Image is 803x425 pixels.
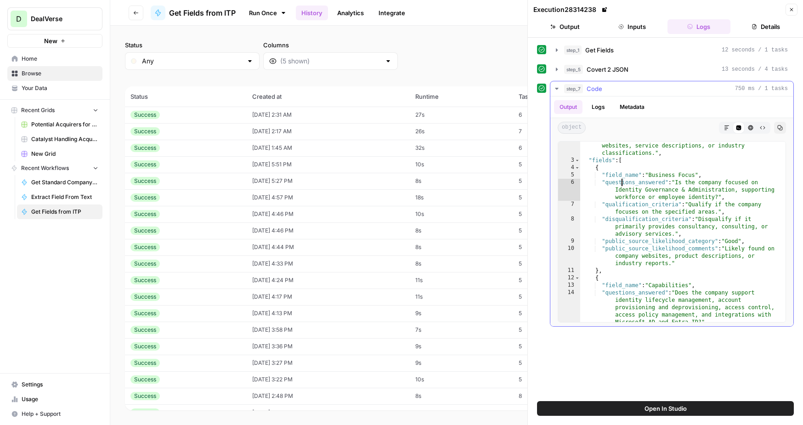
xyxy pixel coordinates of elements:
td: 5 [513,255,594,272]
td: 5 [513,371,594,388]
button: Logs [586,100,611,114]
button: Details [734,19,797,34]
td: [DATE] 4:24 PM [247,272,410,289]
a: Catalyst Handling Acquisitions [17,132,102,147]
span: Open In Studio [645,404,687,413]
input: Any [142,57,243,66]
button: 750 ms / 1 tasks [550,81,793,96]
td: [DATE] 2:17 AM [247,123,410,140]
span: Covert 2 JSON [587,65,628,74]
div: 9 [558,238,580,245]
td: 6 [513,107,594,123]
div: Success [130,227,160,235]
span: Toggle code folding, rows 4 through 11 [575,164,580,171]
td: [DATE] 2:31 AM [247,107,410,123]
button: Output [533,19,597,34]
span: Recent Grids [21,106,55,114]
div: Success [130,359,160,367]
td: [DATE] 2:48 PM [247,388,410,404]
div: Execution 28314238 [533,5,609,14]
td: [DATE] 4:46 PM [247,222,410,239]
span: D [16,13,22,24]
td: 5 [513,222,594,239]
button: 12 seconds / 1 tasks [550,43,793,57]
td: 8 [513,404,594,421]
td: 8s [410,255,514,272]
span: Recent Workflows [21,164,69,172]
div: 10 [558,245,580,267]
div: 7 [558,201,580,215]
span: Browse [22,69,98,78]
td: 8 [513,388,594,404]
div: 8 [558,215,580,238]
div: Success [130,326,160,334]
th: Tasks [513,86,594,107]
button: Help + Support [7,407,102,421]
a: Settings [7,377,102,392]
div: Success [130,210,160,218]
a: Your Data [7,81,102,96]
span: 12 seconds / 1 tasks [722,46,788,54]
td: 32s [410,140,514,156]
td: 5 [513,156,594,173]
div: 13 [558,282,580,289]
button: Metadata [614,100,650,114]
div: Success [130,127,160,136]
span: step_1 [564,45,582,55]
div: 750 ms / 1 tasks [550,96,793,326]
span: Potential Acquirers for Deep Instinct [31,120,98,129]
span: Your Data [22,84,98,92]
span: Code [587,84,602,93]
td: 5 [513,322,594,338]
td: 7 [513,123,594,140]
td: 9s [410,338,514,355]
a: Integrate [373,6,411,20]
button: Recent Grids [7,103,102,117]
a: New Grid [17,147,102,161]
td: 5 [513,189,594,206]
div: Success [130,177,160,185]
td: 7s [410,322,514,338]
button: Recent Workflows [7,161,102,175]
button: 13 seconds / 4 tasks [550,62,793,77]
span: Extract Field From Text [31,193,98,201]
td: 10s [410,156,514,173]
span: object [558,122,586,134]
a: Extract Field From Text [17,190,102,204]
div: Success [130,408,160,417]
td: 8s [410,404,514,421]
td: [DATE] 4:13 PM [247,305,410,322]
td: 18s [410,189,514,206]
td: 27s [410,107,514,123]
input: (5 shown) [280,57,381,66]
span: Get Fields from ITP [31,208,98,216]
a: Home [7,51,102,66]
td: [DATE] 3:22 PM [247,371,410,388]
div: Success [130,392,160,400]
a: Analytics [332,6,369,20]
span: Help + Support [22,410,98,418]
a: Browse [7,66,102,81]
div: Success [130,375,160,384]
span: New [44,36,57,45]
span: Usage [22,395,98,403]
span: 13 seconds / 4 tasks [722,65,788,74]
td: 9s [410,305,514,322]
td: [DATE] 4:33 PM [247,255,410,272]
div: Success [130,309,160,317]
div: Success [130,260,160,268]
td: 5 [513,355,594,371]
td: 8s [410,388,514,404]
td: [DATE] 4:17 PM [247,289,410,305]
td: [DATE] 4:44 PM [247,239,410,255]
div: Success [130,276,160,284]
td: 5 [513,206,594,222]
td: 5 [513,305,594,322]
a: Usage [7,392,102,407]
td: 5 [513,239,594,255]
td: [DATE] 3:27 PM [247,355,410,371]
span: Get Fields from ITP [169,7,236,18]
button: Inputs [600,19,664,34]
td: 8s [410,173,514,189]
span: Settings [22,380,98,389]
